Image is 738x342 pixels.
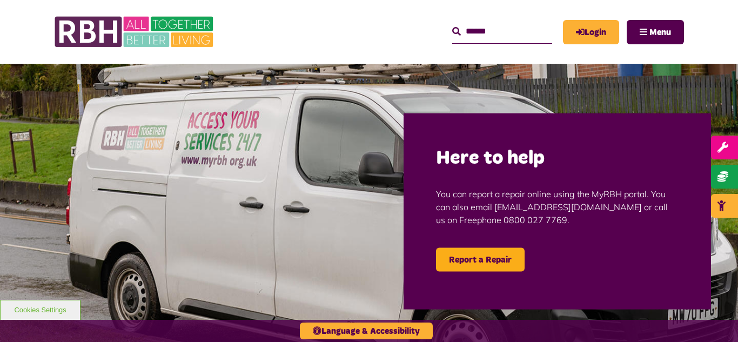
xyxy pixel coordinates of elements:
img: RBH [54,11,216,53]
button: Language & Accessibility [300,323,433,339]
button: Navigation [627,20,684,44]
h2: Here to help [436,145,679,171]
iframe: Netcall Web Assistant for live chat [689,293,738,342]
p: You can report a repair online using the MyRBH portal. You can also email [EMAIL_ADDRESS][DOMAIN_... [436,171,679,242]
span: Menu [649,28,671,37]
a: Report a Repair [436,247,525,271]
a: MyRBH [563,20,619,44]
